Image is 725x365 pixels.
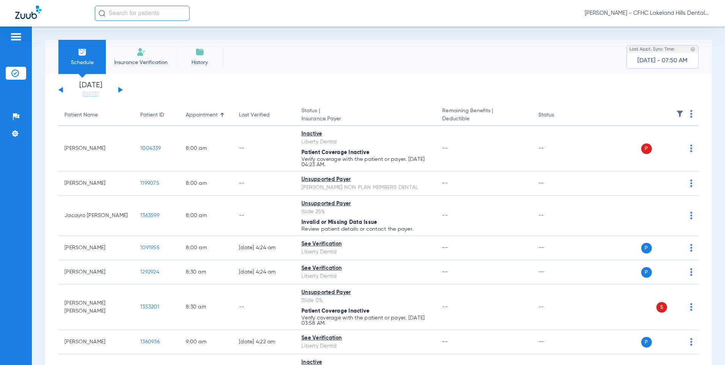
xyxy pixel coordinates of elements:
span: 1292924 [140,269,159,275]
img: x.svg [673,303,681,311]
img: group-dot-blue.svg [690,145,692,152]
td: [PERSON_NAME] [58,330,134,354]
img: group-dot-blue.svg [690,244,692,252]
td: -- [532,171,584,196]
div: Inactive [301,130,430,138]
span: P [641,267,652,278]
th: Status [532,105,584,126]
span: P [641,143,652,154]
span: 1353201 [140,304,159,310]
td: -- [233,171,295,196]
p: Review patient details or contact the payer. [301,227,430,232]
div: Liberty Dental [301,342,430,350]
div: Appointment [186,111,227,119]
div: Slide 25% [301,208,430,216]
td: -- [532,196,584,236]
td: [PERSON_NAME] [58,236,134,260]
img: History [195,47,204,57]
td: -- [532,285,584,330]
div: See Verification [301,334,430,342]
img: Schedule [78,47,87,57]
span: -- [442,304,448,310]
div: Unsupported Payer [301,200,430,208]
td: Jacayro [PERSON_NAME] [58,196,134,236]
img: x.svg [673,244,681,252]
div: Appointment [186,111,218,119]
p: Verify coverage with the patient or payer. [DATE] 04:23 AM. [301,157,430,167]
span: -- [442,269,448,275]
span: S [656,302,667,313]
td: -- [532,260,584,285]
a: [DATE] [68,91,113,98]
div: Last Verified [239,111,270,119]
img: Zuub Logo [15,6,41,19]
img: group-dot-blue.svg [690,110,692,118]
div: Liberty Dental [301,138,430,146]
div: Liberty Dental [301,272,430,280]
td: [PERSON_NAME] [58,171,134,196]
img: Manual Insurance Verification [137,47,146,57]
div: Patient ID [140,111,174,119]
p: Verify coverage with the patient or payer. [DATE] 03:58 AM. [301,315,430,326]
td: [DATE] 4:24 AM [233,236,295,260]
span: Patient Coverage Inactive [301,150,369,155]
span: -- [442,181,448,186]
td: -- [233,196,295,236]
td: -- [233,285,295,330]
span: -- [442,213,448,218]
span: Deductible [442,115,526,123]
div: Patient Name [64,111,128,119]
img: filter.svg [676,110,684,118]
div: Patient Name [64,111,98,119]
span: 1091955 [140,245,160,250]
span: History [182,59,218,66]
td: [PERSON_NAME] [PERSON_NAME] [58,285,134,330]
img: last sync help info [690,47,695,52]
span: 1360936 [140,339,160,345]
span: Schedule [64,59,100,66]
div: Liberty Dental [301,248,430,256]
img: x.svg [673,212,681,219]
span: Insurance Payer [301,115,430,123]
td: 8:00 AM [180,171,233,196]
td: [PERSON_NAME] [58,126,134,171]
span: [PERSON_NAME] - CFHC Lakeland Hills Dental [585,9,710,17]
span: 1199075 [140,181,159,186]
span: 1004339 [140,146,161,151]
div: Unsupported Payer [301,289,430,297]
td: 8:00 AM [180,196,233,236]
img: Search Icon [99,10,105,17]
td: 8:30 AM [180,260,233,285]
th: Status | [295,105,436,126]
td: -- [532,126,584,171]
span: Insurance Verification [111,59,170,66]
td: 8:00 AM [180,126,233,171]
img: group-dot-blue.svg [690,179,692,187]
td: [PERSON_NAME] [58,260,134,285]
span: -- [442,146,448,151]
div: Slide 0% [301,297,430,305]
img: x.svg [673,145,681,152]
span: Patient Coverage Inactive [301,308,369,314]
img: group-dot-blue.svg [690,303,692,311]
div: See Verification [301,240,430,248]
td: 9:00 AM [180,330,233,354]
img: x.svg [673,268,681,276]
img: group-dot-blue.svg [690,212,692,219]
td: -- [532,236,584,260]
div: Patient ID [140,111,164,119]
span: 1363599 [140,213,159,218]
div: [PERSON_NAME] NON PLAN MEMBERS DENTAL [301,184,430,192]
th: Remaining Benefits | [436,105,532,126]
span: Last Appt. Sync Time: [629,46,675,53]
iframe: Chat Widget [687,329,725,365]
img: hamburger-icon [10,32,22,41]
td: [DATE] 4:22 AM [233,330,295,354]
img: group-dot-blue.svg [690,268,692,276]
td: 8:00 AM [180,236,233,260]
img: x.svg [673,338,681,346]
div: See Verification [301,264,430,272]
li: [DATE] [68,82,113,98]
td: -- [233,126,295,171]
